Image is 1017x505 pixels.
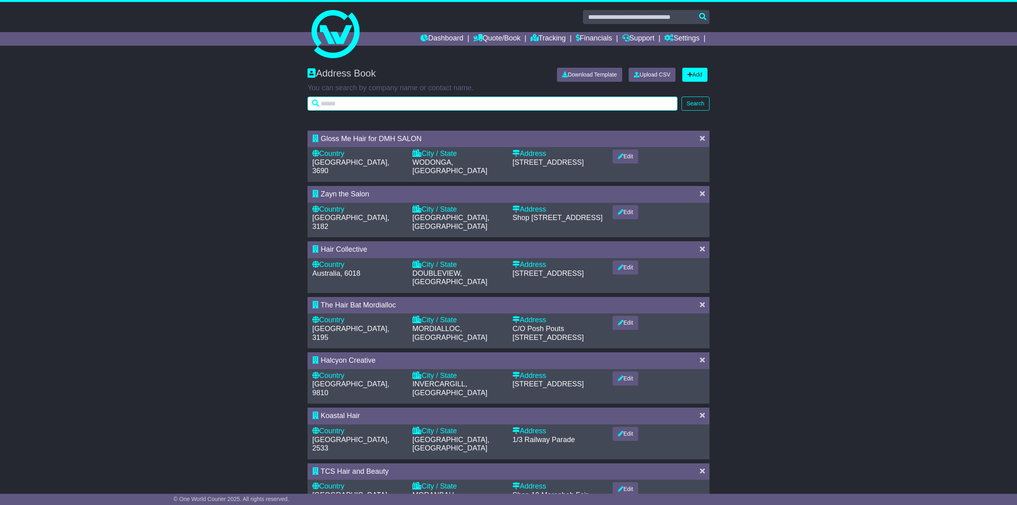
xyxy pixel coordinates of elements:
div: Country [312,427,404,436]
span: [GEOGRAPHIC_DATA], 9810 [312,380,389,397]
div: Address [513,316,605,325]
span: C/O Posh Pouts [513,325,564,333]
div: Country [312,372,404,380]
div: City / State [412,372,504,380]
span: DOUBLEVIEW, [GEOGRAPHIC_DATA] [412,269,487,286]
button: Edit [613,482,638,496]
div: City / State [412,149,504,158]
span: © One World Courier 2025. All rights reserved. [173,496,289,502]
span: [STREET_ADDRESS] [513,269,584,277]
button: Edit [613,316,638,330]
span: [STREET_ADDRESS] [513,333,584,341]
span: MORDIALLOC, [GEOGRAPHIC_DATA] [412,325,487,341]
div: Address [513,205,605,214]
span: Gloss Me Hair for DMH SALON [321,135,422,143]
div: Country [312,205,404,214]
span: Shop [STREET_ADDRESS] [513,214,603,222]
div: City / State [412,316,504,325]
span: [GEOGRAPHIC_DATA], [GEOGRAPHIC_DATA] [412,214,489,230]
span: [GEOGRAPHIC_DATA], [GEOGRAPHIC_DATA] [412,436,489,452]
span: Australia, 6018 [312,269,360,277]
button: Edit [613,205,638,219]
div: Address [513,261,605,269]
div: City / State [412,482,504,491]
div: Address Book [303,68,551,82]
span: Hair Collective [321,245,367,253]
span: INVERCARGILL, [GEOGRAPHIC_DATA] [412,380,487,397]
span: Koastal Hair [321,412,360,420]
span: [STREET_ADDRESS] [513,158,584,166]
div: Country [312,316,404,325]
div: City / State [412,261,504,269]
span: [GEOGRAPHIC_DATA], 2533 [312,436,389,452]
a: Dashboard [420,32,463,46]
span: [GEOGRAPHIC_DATA], 3195 [312,325,389,341]
div: City / State [412,205,504,214]
div: Country [312,482,404,491]
a: Financials [576,32,612,46]
span: [GEOGRAPHIC_DATA], 3182 [312,214,389,230]
span: 1/3 Railway Parade [513,436,575,444]
button: Edit [613,372,638,386]
a: Download Template [557,68,622,82]
div: Country [312,149,404,158]
span: [GEOGRAPHIC_DATA], 3690 [312,158,389,175]
span: Halcyon Creative [321,356,376,364]
span: TCS Hair and Beauty [321,467,389,475]
div: Address [513,372,605,380]
a: Upload CSV [629,68,675,82]
div: Address [513,149,605,158]
div: Address [513,482,605,491]
button: Edit [613,427,638,441]
span: WODONGA, [GEOGRAPHIC_DATA] [412,158,487,175]
div: Country [312,261,404,269]
button: Search [681,97,709,111]
span: The Hair Bat Mordialloc [321,301,396,309]
span: [STREET_ADDRESS] [513,380,584,388]
a: Add [682,68,707,82]
a: Quote/Book [473,32,521,46]
span: Zayn the Salon [321,190,369,198]
div: Address [513,427,605,436]
div: City / State [412,427,504,436]
button: Edit [613,261,638,275]
a: Support [622,32,655,46]
button: Edit [613,149,638,164]
a: Settings [664,32,699,46]
a: Tracking [531,32,566,46]
p: You can search by company name or contact name. [308,84,709,93]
